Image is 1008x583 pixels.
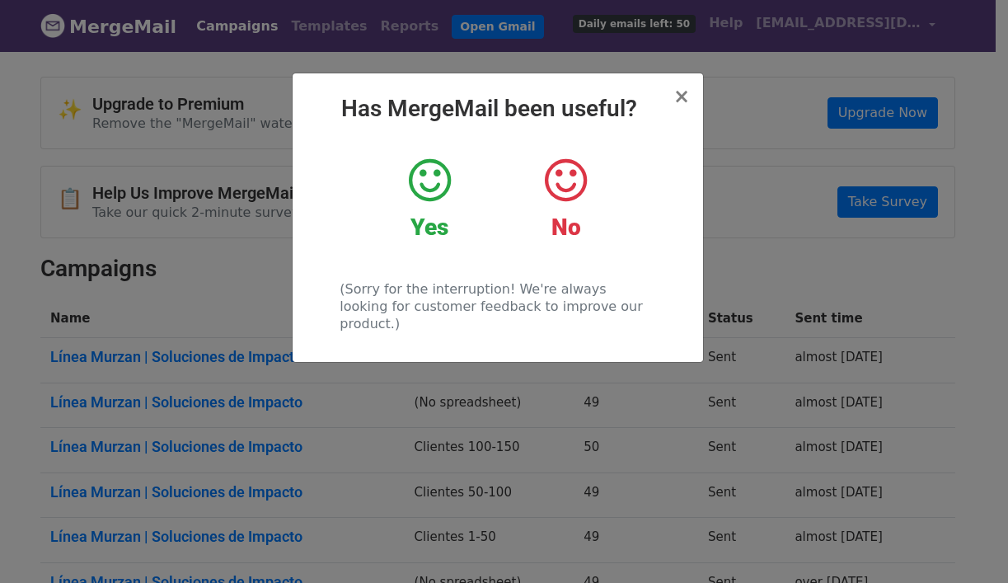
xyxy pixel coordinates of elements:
[306,95,690,123] h2: Has MergeMail been useful?
[551,214,581,241] strong: No
[410,214,448,241] strong: Yes
[673,85,690,108] span: ×
[340,280,655,332] p: (Sorry for the interruption! We're always looking for customer feedback to improve our product.)
[673,87,690,106] button: Close
[510,156,621,242] a: No
[374,156,485,242] a: Yes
